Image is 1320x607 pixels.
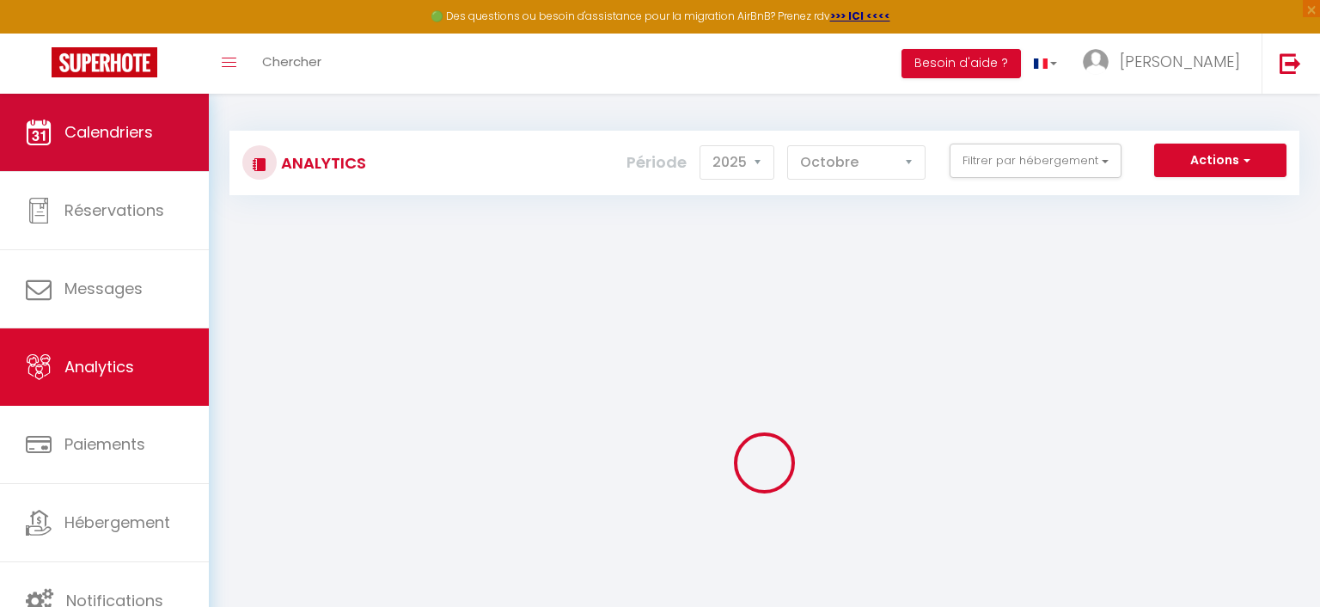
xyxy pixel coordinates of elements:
label: Période [626,144,687,181]
a: >>> ICI <<<< [830,9,890,23]
button: Filtrer par hébergement [950,144,1121,178]
span: Réservations [64,199,164,221]
a: Chercher [249,34,334,94]
h3: Analytics [277,144,366,182]
span: Analytics [64,356,134,377]
img: ... [1083,49,1109,75]
span: Paiements [64,433,145,455]
span: Chercher [262,52,321,71]
img: Super Booking [52,47,157,77]
span: Messages [64,278,143,299]
button: Actions [1154,144,1286,178]
img: logout [1280,52,1301,74]
span: Calendriers [64,121,153,143]
span: Hébergement [64,512,170,533]
button: Besoin d'aide ? [901,49,1021,78]
span: [PERSON_NAME] [1120,51,1240,72]
a: ... [PERSON_NAME] [1070,34,1262,94]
